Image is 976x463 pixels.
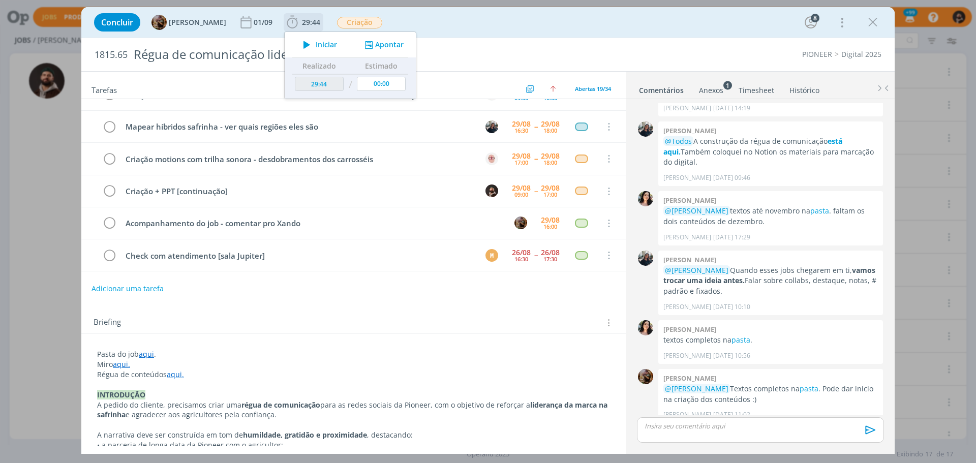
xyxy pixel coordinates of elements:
[638,81,684,96] a: Comentários
[543,224,557,229] div: 16:00
[484,183,499,199] button: D
[243,430,367,440] strong: humildade, gratidão e proximidade
[101,18,133,26] span: Concluir
[362,40,404,50] button: Apontar
[802,49,832,59] a: PIONEER
[139,349,154,359] a: aqui
[543,128,557,133] div: 18:00
[121,153,476,166] div: Criação motions com trilha sonora - desdobramentos dos carrosséis
[514,95,528,101] div: 09:00
[97,430,611,440] p: A narrativa deve ser construída em tom de , destacando:
[484,151,499,166] button: A
[534,188,537,195] span: --
[97,369,611,380] p: Régua de conteúdos
[514,128,528,133] div: 16:30
[284,14,323,30] button: 29:44
[297,38,338,52] button: Iniciar
[169,19,226,26] span: [PERSON_NAME]
[663,302,711,312] p: [PERSON_NAME]
[337,17,382,28] span: Criação
[665,384,728,393] span: @[PERSON_NAME]
[663,136,878,167] p: A construção da régua de comunicação Também coloquei no Notion os materiais para marcação do digi...
[95,49,128,60] span: 1815.65
[81,7,895,454] div: dialog
[97,400,609,420] strong: liderança da marca na safrinha
[663,265,878,296] p: Quando esses jobs chegarem em ti, Falar sobre collabs, destaque, notas, # padrão e fixados.
[534,252,537,259] span: --
[512,152,531,160] div: 29/08
[485,184,498,197] img: D
[91,83,117,95] span: Tarefas
[543,256,557,262] div: 17:30
[337,16,383,29] button: Criação
[514,160,528,165] div: 17:00
[284,32,416,99] ul: 29:44
[663,136,842,156] a: está aqui.
[713,173,750,182] span: [DATE] 09:46
[514,217,527,229] img: A
[97,400,611,420] p: A pedido do cliente, precisamos criar uma para as redes sociais da Pioneer, com o objetivo de ref...
[514,192,528,197] div: 09:00
[575,85,611,92] span: Abertas 19/34
[713,104,750,113] span: [DATE] 14:19
[663,384,878,405] p: Textos completos na . Pode dar início na criação dos conteúdos :)
[638,369,653,384] img: A
[167,369,184,379] a: aqui.
[663,335,878,345] p: textos completos na .
[713,410,750,419] span: [DATE] 11:02
[789,81,820,96] a: Histórico
[665,206,728,215] span: @[PERSON_NAME]
[699,85,723,96] div: Anexos
[97,359,611,369] p: Miro
[485,120,498,133] img: M
[543,95,557,101] div: 10:00
[800,384,818,393] a: pasta
[541,249,560,256] div: 26/08
[638,251,653,266] img: M
[663,206,878,227] p: textos até novembro na . faltam os dois conteúdos de dezembro.
[354,58,408,74] th: Estimado
[663,233,711,242] p: [PERSON_NAME]
[534,123,537,130] span: --
[663,410,711,419] p: [PERSON_NAME]
[723,81,732,89] sup: 1
[731,335,750,345] a: pasta
[803,14,819,30] button: 8
[534,155,537,162] span: --
[638,320,653,335] img: T
[91,280,164,298] button: Adicionar uma tarefa
[713,302,750,312] span: [DATE] 10:10
[484,248,499,263] button: M
[346,74,355,95] td: /
[302,17,320,27] span: 29:44
[713,351,750,360] span: [DATE] 10:56
[541,217,560,224] div: 29/08
[512,120,531,128] div: 29/08
[130,42,550,67] div: Régua de comunicação liderança na safrinha
[638,121,653,137] img: M
[663,196,716,205] b: [PERSON_NAME]
[514,256,528,262] div: 16:30
[254,19,274,26] div: 01/09
[713,233,750,242] span: [DATE] 17:29
[512,184,531,192] div: 29/08
[543,192,557,197] div: 17:00
[738,81,775,96] a: Timesheet
[151,15,226,30] button: A[PERSON_NAME]
[292,58,346,74] th: Realizado
[810,206,829,215] a: pasta
[663,265,875,285] strong: vamos trocar uma ideia antes.
[121,120,476,133] div: Mapear híbridos safrinha - ver quais regiões eles são
[663,104,711,113] p: [PERSON_NAME]
[663,374,716,383] b: [PERSON_NAME]
[151,15,167,30] img: A
[663,255,716,264] b: [PERSON_NAME]
[97,349,611,359] p: Pasta do job .
[121,185,476,198] div: Criação + PPT [continuação]
[484,119,499,134] button: M
[665,265,728,275] span: @[PERSON_NAME]
[663,126,716,135] b: [PERSON_NAME]
[638,191,653,206] img: T
[665,136,692,146] span: @Todos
